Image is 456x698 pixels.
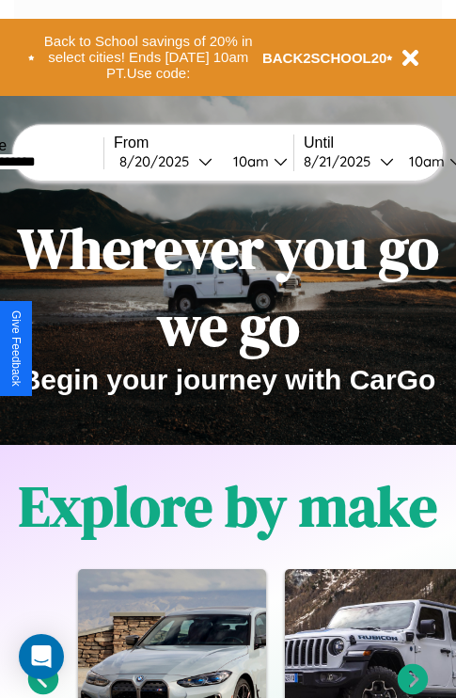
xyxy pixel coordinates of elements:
[218,151,293,171] button: 10am
[119,152,198,170] div: 8 / 20 / 2025
[114,135,293,151] label: From
[262,50,387,66] b: BACK2SCHOOL20
[304,152,380,170] div: 8 / 21 / 2025
[19,634,64,679] div: Open Intercom Messenger
[19,468,437,545] h1: Explore by make
[224,152,274,170] div: 10am
[9,310,23,387] div: Give Feedback
[35,28,262,87] button: Back to School savings of 20% in select cities! Ends [DATE] 10am PT.Use code:
[114,151,218,171] button: 8/20/2025
[400,152,449,170] div: 10am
